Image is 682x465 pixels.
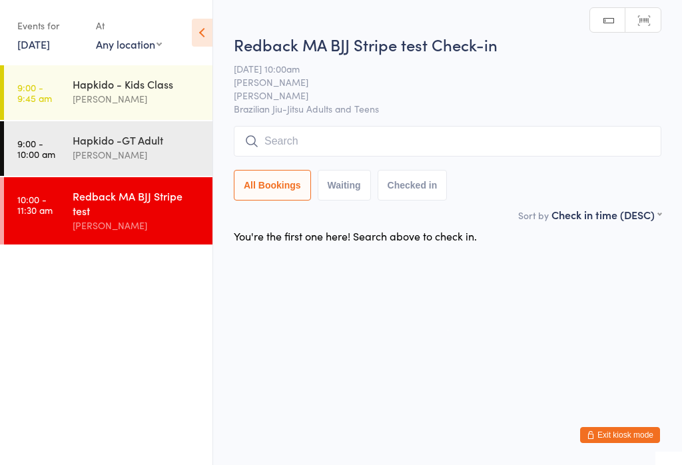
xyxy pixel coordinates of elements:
span: Brazilian Jiu-Jitsu Adults and Teens [234,102,661,115]
div: [PERSON_NAME] [73,218,201,233]
a: 10:00 -11:30 amRedback MA BJJ Stripe test[PERSON_NAME] [4,177,212,244]
div: Events for [17,15,83,37]
div: You're the first one here! Search above to check in. [234,229,477,243]
button: Checked in [378,170,448,201]
button: All Bookings [234,170,311,201]
input: Search [234,126,661,157]
span: [PERSON_NAME] [234,89,641,102]
span: [DATE] 10:00am [234,62,641,75]
div: [PERSON_NAME] [73,147,201,163]
button: Waiting [318,170,371,201]
a: 9:00 -10:00 amHapkido -GT Adult[PERSON_NAME] [4,121,212,176]
div: Hapkido - Kids Class [73,77,201,91]
div: Hapkido -GT Adult [73,133,201,147]
span: [PERSON_NAME] [234,75,641,89]
time: 10:00 - 11:30 am [17,194,53,215]
time: 9:00 - 10:00 am [17,138,55,159]
div: [PERSON_NAME] [73,91,201,107]
label: Sort by [518,209,549,222]
div: Redback MA BJJ Stripe test [73,189,201,218]
a: 9:00 -9:45 amHapkido - Kids Class[PERSON_NAME] [4,65,212,120]
a: [DATE] [17,37,50,51]
div: At [96,15,162,37]
h2: Redback MA BJJ Stripe test Check-in [234,33,661,55]
div: Any location [96,37,162,51]
time: 9:00 - 9:45 am [17,82,52,103]
button: Exit kiosk mode [580,427,660,443]
div: Check in time (DESC) [551,207,661,222]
